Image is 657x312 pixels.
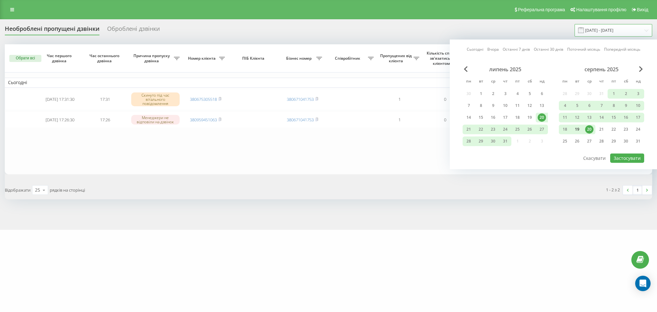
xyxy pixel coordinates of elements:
span: Співробітник [328,56,368,61]
div: пт 15 серп 2025 р. [608,113,620,122]
div: сб 16 серп 2025 р. [620,113,632,122]
a: 380675305518 [190,96,217,102]
div: серпень 2025 [559,66,644,73]
abbr: п’ятниця [513,77,522,87]
div: сб 9 серп 2025 р. [620,101,632,110]
div: вт 19 серп 2025 р. [571,125,583,134]
div: чт 24 лип 2025 р. [499,125,511,134]
div: сб 30 серп 2025 р. [620,136,632,146]
button: Обрати всі [9,55,41,62]
div: 5 [525,90,534,98]
span: Час першого дзвінка [42,53,77,63]
div: 28 [597,137,606,145]
div: пн 28 лип 2025 р. [463,136,475,146]
div: сб 26 лип 2025 р. [524,125,536,134]
div: чт 14 серп 2025 р. [595,113,608,122]
td: 1 [377,89,422,110]
div: ср 30 лип 2025 р. [487,136,499,146]
div: 26 [525,125,534,134]
div: 9 [622,101,630,110]
div: 14 [597,113,606,122]
div: 7 [465,101,473,110]
div: 8 [610,101,618,110]
td: [DATE] 17:26:30 [37,111,82,128]
td: 0 [422,111,468,128]
div: 27 [585,137,593,145]
span: Previous Month [464,66,468,72]
div: 16 [489,113,497,122]
div: 28 [465,137,473,145]
div: Менеджери не відповіли на дзвінок [131,115,180,125]
td: 0 [422,89,468,110]
abbr: понеділок [464,77,474,87]
div: нд 17 серп 2025 р. [632,113,644,122]
abbr: субота [621,77,631,87]
div: пн 21 лип 2025 р. [463,125,475,134]
div: 3 [501,90,509,98]
div: Оброблені дзвінки [107,25,160,35]
div: 18 [513,113,522,122]
div: чт 3 лип 2025 р. [499,89,511,99]
td: 17:26 [82,111,128,128]
div: вт 29 лип 2025 р. [475,136,487,146]
div: 24 [634,125,642,134]
div: ср 13 серп 2025 р. [583,113,595,122]
span: рядків на сторінці [50,187,85,193]
div: нд 31 серп 2025 р. [632,136,644,146]
a: Останні 7 днів [503,47,530,53]
td: [DATE] 17:31:30 [37,89,82,110]
div: 12 [573,113,581,122]
a: Попередній місяць [604,47,640,53]
div: сб 19 лип 2025 р. [524,113,536,122]
div: пн 11 серп 2025 р. [559,113,571,122]
div: Скинуто під час вітального повідомлення [131,92,180,107]
div: чт 28 серп 2025 р. [595,136,608,146]
div: вт 5 серп 2025 р. [571,101,583,110]
td: 1 [377,111,422,128]
div: 7 [597,101,606,110]
div: 19 [573,125,581,134]
div: ср 16 лип 2025 р. [487,113,499,122]
span: Відображати [5,187,30,193]
span: Номер клієнта [186,56,219,61]
span: Бізнес номер [283,56,316,61]
div: 24 [501,125,509,134]
div: 11 [561,113,569,122]
div: 1 [610,90,618,98]
div: 17 [501,113,509,122]
div: вт 15 лип 2025 р. [475,113,487,122]
div: сб 5 лип 2025 р. [524,89,536,99]
div: пт 4 лип 2025 р. [511,89,524,99]
div: чт 10 лип 2025 р. [499,101,511,110]
abbr: четвер [500,77,510,87]
div: 2 [622,90,630,98]
a: Останні 30 днів [534,47,563,53]
div: 21 [465,125,473,134]
div: 30 [489,137,497,145]
div: пт 11 лип 2025 р. [511,101,524,110]
div: чт 17 лип 2025 р. [499,113,511,122]
div: вт 1 лип 2025 р. [475,89,487,99]
div: Open Intercom Messenger [635,276,651,291]
div: ср 23 лип 2025 р. [487,125,499,134]
div: 16 [622,113,630,122]
a: Сьогодні [467,47,483,53]
div: нд 3 серп 2025 р. [632,89,644,99]
a: Вчора [487,47,499,53]
div: 6 [538,90,546,98]
abbr: середа [584,77,594,87]
abbr: субота [525,77,534,87]
div: 15 [610,113,618,122]
button: Застосувати [610,153,644,163]
div: пн 18 серп 2025 р. [559,125,571,134]
div: нд 20 лип 2025 р. [536,113,548,122]
div: 25 [561,137,569,145]
div: 20 [585,125,593,134]
a: 380671041753 [287,117,314,123]
div: пт 29 серп 2025 р. [608,136,620,146]
div: нд 13 лип 2025 р. [536,101,548,110]
abbr: четвер [597,77,606,87]
div: 12 [525,101,534,110]
div: 1 - 2 з 2 [606,186,620,193]
div: пт 18 лип 2025 р. [511,113,524,122]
